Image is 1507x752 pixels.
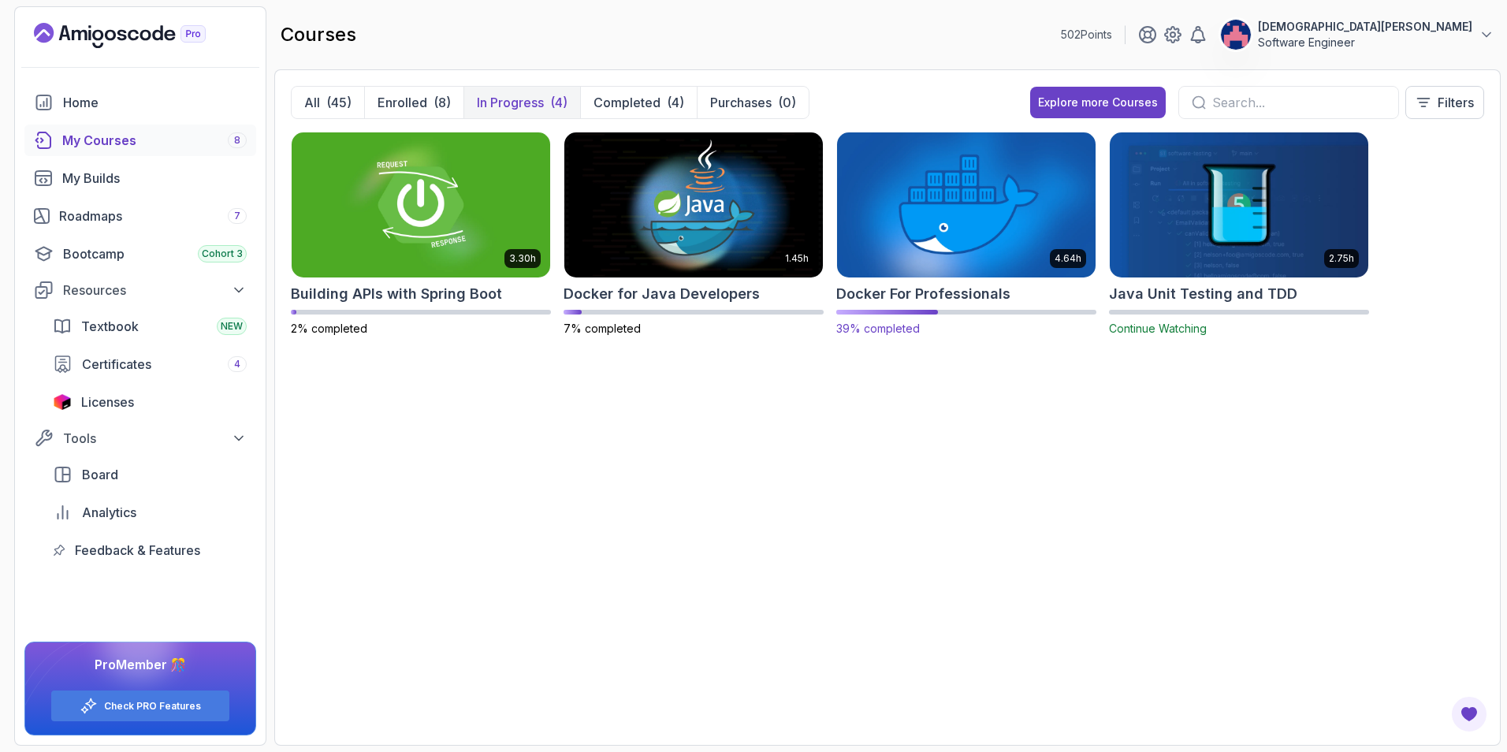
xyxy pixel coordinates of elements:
div: Tools [63,429,247,448]
div: My Builds [62,169,247,188]
p: Purchases [710,93,772,112]
a: Landing page [34,23,242,48]
p: 502 Points [1061,27,1112,43]
a: Check PRO Features [104,700,201,713]
button: Resources [24,276,256,304]
p: In Progress [477,93,544,112]
div: Resources [63,281,247,300]
img: Building APIs with Spring Boot card [292,132,550,277]
span: Licenses [81,393,134,411]
p: 3.30h [509,252,536,265]
p: 1.45h [785,252,809,265]
span: Textbook [81,317,139,336]
a: board [43,459,256,490]
button: Completed(4) [580,87,697,118]
a: Java Unit Testing and TDD card2.75hJava Unit Testing and TDDContinue Watching [1109,132,1369,337]
div: Bootcamp [63,244,247,263]
button: Purchases(0) [697,87,809,118]
a: Building APIs with Spring Boot card3.30hBuilding APIs with Spring Boot2% completed [291,132,551,337]
span: 8 [234,134,240,147]
div: (8) [433,93,451,112]
a: analytics [43,497,256,528]
div: (0) [778,93,796,112]
button: Filters [1405,86,1484,119]
span: Certificates [82,355,151,374]
h2: courses [281,22,356,47]
a: bootcamp [24,238,256,270]
p: Completed [593,93,660,112]
button: In Progress(4) [463,87,580,118]
button: Tools [24,424,256,452]
a: certificates [43,348,256,380]
p: 4.64h [1055,252,1081,265]
h2: Building APIs with Spring Boot [291,283,502,305]
span: 7 [234,210,240,222]
a: feedback [43,534,256,566]
p: 2.75h [1329,252,1354,265]
a: builds [24,162,256,194]
span: Continue Watching [1109,322,1207,335]
span: Board [82,465,118,484]
button: Explore more Courses [1030,87,1166,118]
p: Filters [1438,93,1474,112]
div: Home [63,93,247,112]
a: roadmaps [24,200,256,232]
span: Cohort 3 [202,248,243,260]
div: (4) [667,93,684,112]
a: textbook [43,311,256,342]
span: Feedback & Features [75,541,200,560]
img: Docker For Professionals card [831,128,1102,281]
button: Check PRO Features [50,690,230,722]
span: 2% completed [291,322,367,335]
a: Docker For Professionals card4.64hDocker For Professionals39% completed [836,132,1096,337]
a: courses [24,125,256,156]
button: Open Feedback Button [1450,695,1488,733]
div: My Courses [62,131,247,150]
a: licenses [43,386,256,418]
button: All(45) [292,87,364,118]
div: Explore more Courses [1038,95,1158,110]
input: Search... [1212,93,1386,112]
span: 39% completed [836,322,920,335]
p: Enrolled [378,93,427,112]
p: Software Engineer [1258,35,1472,50]
span: NEW [221,320,243,333]
h2: Docker For Professionals [836,283,1010,305]
img: Docker for Java Developers card [564,132,823,277]
div: (45) [326,93,352,112]
span: 4 [234,358,240,370]
a: Docker for Java Developers card1.45hDocker for Java Developers7% completed [564,132,824,337]
p: All [304,93,320,112]
a: home [24,87,256,118]
h2: Java Unit Testing and TDD [1109,283,1297,305]
img: jetbrains icon [53,394,72,410]
div: Roadmaps [59,207,247,225]
span: 7% completed [564,322,641,335]
h2: Docker for Java Developers [564,283,760,305]
img: Java Unit Testing and TDD card [1110,132,1368,277]
button: user profile image[DEMOGRAPHIC_DATA][PERSON_NAME]Software Engineer [1220,19,1494,50]
p: [DEMOGRAPHIC_DATA][PERSON_NAME] [1258,19,1472,35]
div: (4) [550,93,567,112]
img: user profile image [1221,20,1251,50]
button: Enrolled(8) [364,87,463,118]
span: Analytics [82,503,136,522]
